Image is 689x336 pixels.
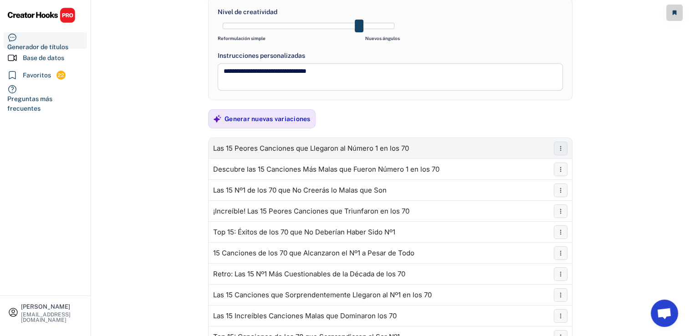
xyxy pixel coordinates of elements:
[213,145,409,152] div: Las 15 Peores Canciones que Llegaron al Número 1 en los 70
[225,115,311,123] div: Generar nuevas variaciones
[7,94,83,113] div: Preguntas más frecuentes
[651,300,678,327] a: Chat abierto
[213,187,387,194] div: Las 15 Nº1 de los 70 que No Creerás lo Malas que Son
[21,304,83,310] div: [PERSON_NAME]
[7,42,68,52] div: Generador de títulos
[218,7,277,17] div: Nivel de creatividad
[213,249,414,257] div: 15 Canciones de los 70 que Alcanzaron el Nº1 a Pesar de Todo
[23,71,51,80] div: Favoritos
[365,35,400,42] div: Nuevos ángulos
[213,291,432,299] div: Las 15 Canciones que Sorprendentemente Llegaron al Nº1 en los 70
[21,312,83,323] div: [EMAIL_ADDRESS][DOMAIN_NAME]
[218,35,265,42] div: Reformulación simple
[213,270,405,278] div: Retro: Las 15 Nº1 Más Cuestionables de la Década de los 70
[213,312,397,320] div: Las 15 Increíbles Canciones Malas que Dominaron los 70
[218,51,563,61] div: Instrucciones personalizadas
[213,208,409,215] div: ¡Increíble! Las 15 Peores Canciones que Triunfaron en los 70
[7,7,76,23] img: CHPRO%20Logo.svg
[213,166,439,173] div: Descubre las 15 Canciones Más Malas que Fueron Número 1 en los 70
[23,53,64,63] div: Base de datos
[213,229,395,236] div: Top 15: Éxitos de los 70 que No Deberían Haber Sido Nº1
[56,71,66,79] div: 22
